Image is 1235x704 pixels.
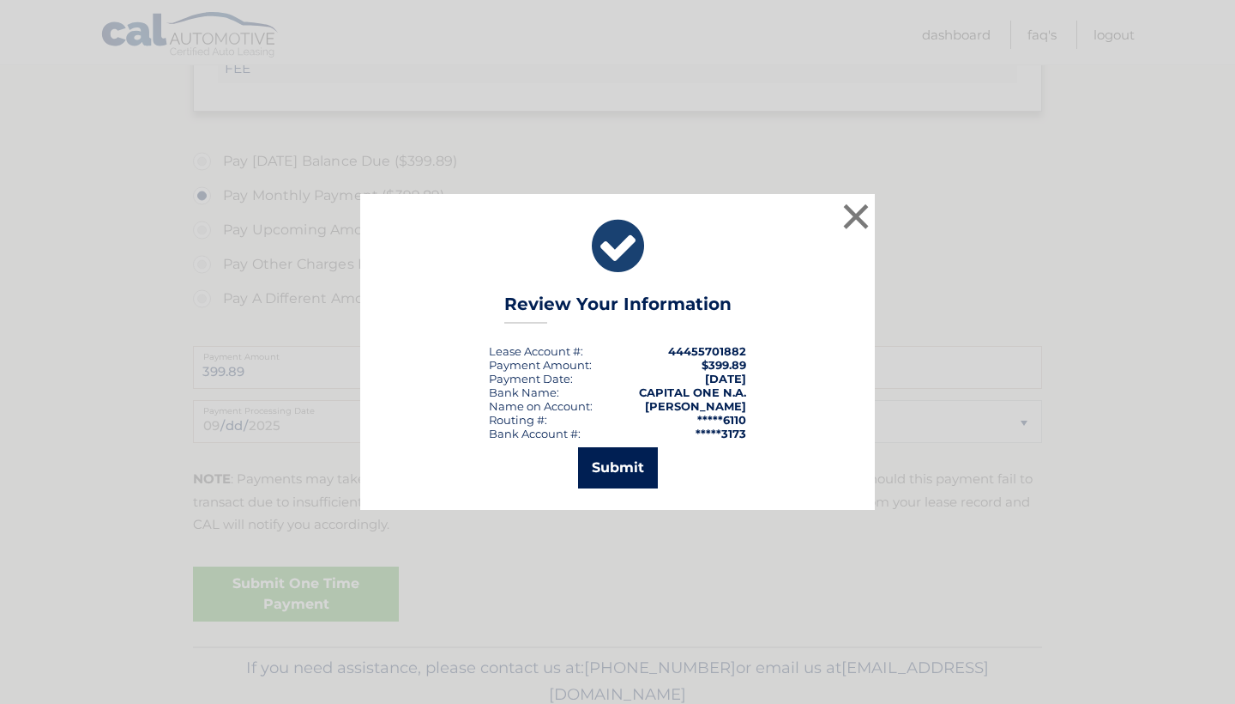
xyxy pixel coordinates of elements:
[489,399,593,413] div: Name on Account:
[639,385,746,399] strong: CAPITAL ONE N.A.
[702,358,746,372] span: $399.89
[489,372,573,385] div: :
[489,344,583,358] div: Lease Account #:
[489,358,592,372] div: Payment Amount:
[705,372,746,385] span: [DATE]
[645,399,746,413] strong: [PERSON_NAME]
[578,447,658,489] button: Submit
[489,427,581,440] div: Bank Account #:
[668,344,746,358] strong: 44455701882
[489,413,547,427] div: Routing #:
[489,372,570,385] span: Payment Date
[504,294,732,324] h3: Review Your Information
[839,199,873,234] button: ×
[489,385,559,399] div: Bank Name:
